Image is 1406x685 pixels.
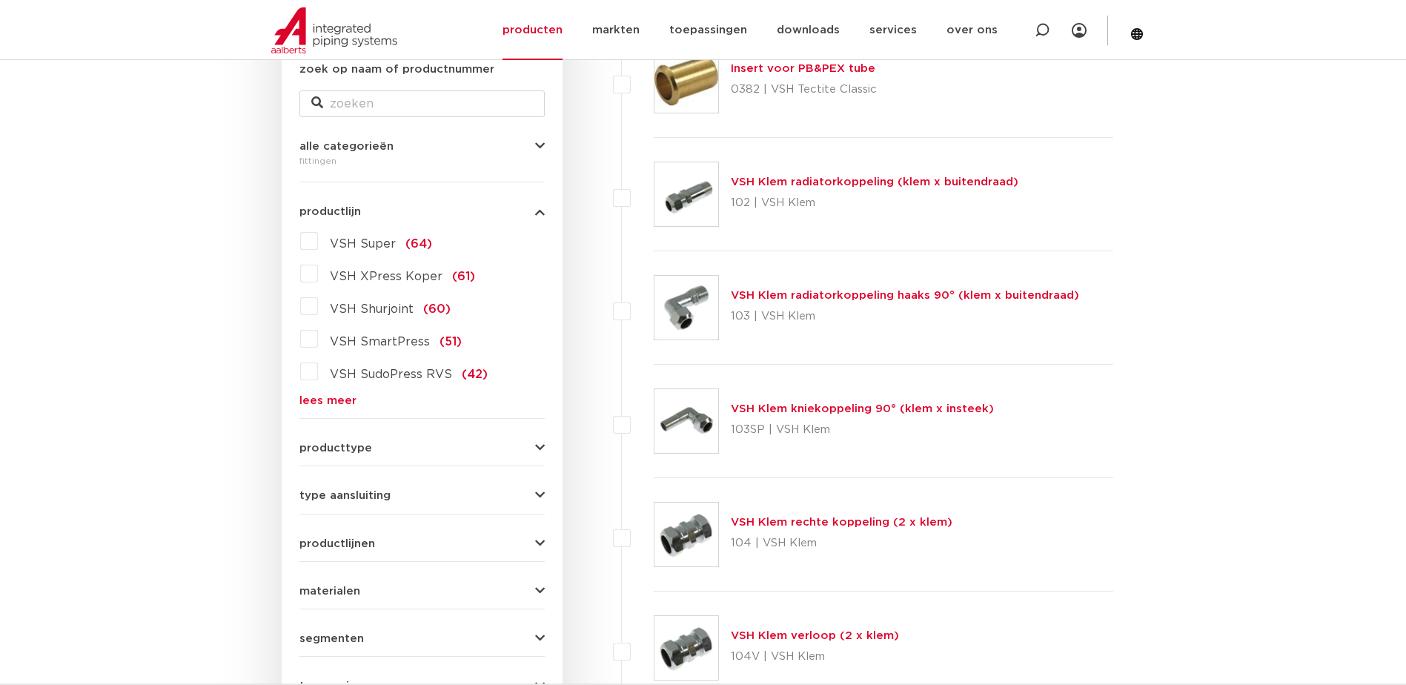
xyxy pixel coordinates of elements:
button: segmenten [299,633,545,644]
span: alle categorieën [299,141,394,152]
button: productlijn [299,206,545,217]
p: 104V | VSH Klem [731,645,899,669]
button: type aansluiting [299,490,545,501]
span: (61) [452,271,475,282]
span: productlijn [299,206,361,217]
span: materialen [299,586,360,597]
a: lees meer [299,395,545,406]
span: productlijnen [299,538,375,549]
span: VSH Shurjoint [330,303,414,315]
span: (42) [462,368,488,380]
a: VSH Klem kniekoppeling 90° (klem x insteek) [731,403,994,414]
span: producttype [299,443,372,454]
span: (51) [440,336,462,348]
p: 103SP | VSH Klem [731,418,994,442]
p: 102 | VSH Klem [731,191,1018,215]
span: VSH Super [330,238,396,250]
img: Thumbnail for Insert voor PB&PEX tube [654,49,718,113]
input: zoeken [299,90,545,117]
img: Thumbnail for VSH Klem radiatorkoppeling haaks 90° (klem x buitendraad) [654,276,718,340]
a: VSH Klem radiatorkoppeling (klem x buitendraad) [731,176,1018,188]
span: type aansluiting [299,490,391,501]
img: Thumbnail for VSH Klem kniekoppeling 90° (klem x insteek) [654,389,718,453]
span: (60) [423,303,451,315]
button: materialen [299,586,545,597]
div: fittingen [299,152,545,170]
img: Thumbnail for VSH Klem rechte koppeling (2 x klem) [654,503,718,566]
span: VSH XPress Koper [330,271,442,282]
p: 103 | VSH Klem [731,305,1079,328]
span: segmenten [299,633,364,644]
button: producttype [299,443,545,454]
p: 0382 | VSH Tectite Classic [731,78,877,102]
button: productlijnen [299,538,545,549]
span: VSH SudoPress RVS [330,368,452,380]
span: VSH SmartPress [330,336,430,348]
span: (64) [405,238,432,250]
img: Thumbnail for VSH Klem verloop (2 x klem) [654,616,718,680]
a: VSH Klem radiatorkoppeling haaks 90° (klem x buitendraad) [731,290,1079,301]
img: Thumbnail for VSH Klem radiatorkoppeling (klem x buitendraad) [654,162,718,226]
a: VSH Klem rechte koppeling (2 x klem) [731,517,952,528]
p: 104 | VSH Klem [731,532,952,555]
button: alle categorieën [299,141,545,152]
label: zoek op naam of productnummer [299,61,494,79]
a: VSH Klem verloop (2 x klem) [731,630,899,641]
a: Insert voor PB&PEX tube [731,63,875,74]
